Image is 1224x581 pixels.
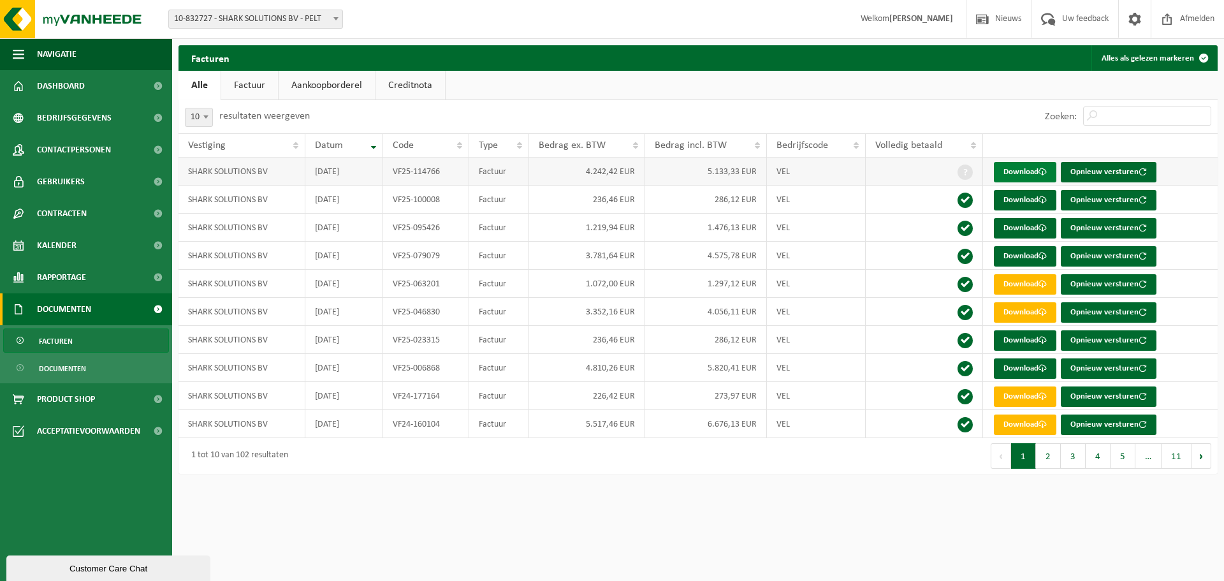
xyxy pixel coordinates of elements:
a: Download [994,218,1056,239]
td: VEL [767,298,865,326]
h2: Facturen [178,45,242,70]
td: [DATE] [305,326,383,354]
button: Opnieuw versturen [1061,246,1156,267]
span: Bedrijfsgegevens [37,102,112,134]
a: Factuur [221,71,278,100]
td: 226,42 EUR [529,382,645,410]
td: 4.810,26 EUR [529,354,645,382]
td: VF25-063201 [383,270,469,298]
span: Volledig betaald [875,140,942,151]
td: 5.517,46 EUR [529,410,645,438]
a: Download [994,162,1056,182]
td: VEL [767,382,865,410]
td: VF25-046830 [383,298,469,326]
td: [DATE] [305,270,383,298]
a: Download [994,415,1056,435]
td: 286,12 EUR [645,326,768,354]
td: Factuur [469,158,529,186]
td: VF25-100008 [383,186,469,214]
a: Download [994,274,1056,295]
div: 1 tot 10 van 102 resultaten [185,445,288,467]
span: Kalender [37,230,76,261]
td: VEL [767,354,865,382]
td: SHARK SOLUTIONS BV [178,354,305,382]
td: [DATE] [305,354,383,382]
span: … [1135,443,1162,469]
td: [DATE] [305,410,383,438]
td: 6.676,13 EUR [645,410,768,438]
td: VEL [767,214,865,242]
button: Opnieuw versturen [1061,162,1156,182]
a: Download [994,302,1056,323]
span: Type [479,140,498,151]
button: Opnieuw versturen [1061,302,1156,323]
td: [DATE] [305,382,383,410]
button: 3 [1061,443,1086,469]
td: Factuur [469,354,529,382]
td: [DATE] [305,158,383,186]
td: VEL [767,242,865,270]
td: VEL [767,326,865,354]
a: Facturen [3,328,169,353]
td: Factuur [469,382,529,410]
button: Previous [991,443,1011,469]
td: VF24-177164 [383,382,469,410]
span: 10 [185,108,213,127]
td: VEL [767,186,865,214]
a: Download [994,190,1056,210]
a: Download [994,358,1056,379]
td: 1.476,13 EUR [645,214,768,242]
span: Product Shop [37,383,95,415]
td: 1.219,94 EUR [529,214,645,242]
span: 10-832727 - SHARK SOLUTIONS BV - PELT [169,10,342,28]
span: Documenten [37,293,91,325]
span: 10 [186,108,212,126]
td: 4.575,78 EUR [645,242,768,270]
button: 1 [1011,443,1036,469]
td: 236,46 EUR [529,186,645,214]
td: Factuur [469,298,529,326]
td: SHARK SOLUTIONS BV [178,214,305,242]
td: VF25-006868 [383,354,469,382]
td: VF25-114766 [383,158,469,186]
button: Opnieuw versturen [1061,218,1156,239]
td: 4.242,42 EUR [529,158,645,186]
td: VEL [767,158,865,186]
td: 5.133,33 EUR [645,158,768,186]
iframe: chat widget [6,553,213,581]
button: Opnieuw versturen [1061,386,1156,407]
strong: [PERSON_NAME] [889,14,953,24]
span: Vestiging [188,140,226,151]
a: Alle [178,71,221,100]
span: Bedrag ex. BTW [539,140,606,151]
span: Code [393,140,414,151]
td: SHARK SOLUTIONS BV [178,242,305,270]
td: VF25-079079 [383,242,469,270]
td: 5.820,41 EUR [645,354,768,382]
a: Download [994,330,1056,351]
button: Next [1191,443,1211,469]
td: 3.352,16 EUR [529,298,645,326]
td: VF25-023315 [383,326,469,354]
td: SHARK SOLUTIONS BV [178,382,305,410]
td: SHARK SOLUTIONS BV [178,270,305,298]
button: Opnieuw versturen [1061,358,1156,379]
span: Gebruikers [37,166,85,198]
button: Opnieuw versturen [1061,274,1156,295]
button: Opnieuw versturen [1061,190,1156,210]
td: Factuur [469,186,529,214]
label: Zoeken: [1045,112,1077,122]
button: 11 [1162,443,1191,469]
td: 1.072,00 EUR [529,270,645,298]
button: 2 [1036,443,1061,469]
label: resultaten weergeven [219,111,310,121]
a: Download [994,246,1056,267]
td: SHARK SOLUTIONS BV [178,158,305,186]
td: Factuur [469,242,529,270]
span: Datum [315,140,343,151]
a: Download [994,386,1056,407]
a: Aankoopborderel [279,71,375,100]
span: Bedrag incl. BTW [655,140,727,151]
a: Creditnota [375,71,445,100]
